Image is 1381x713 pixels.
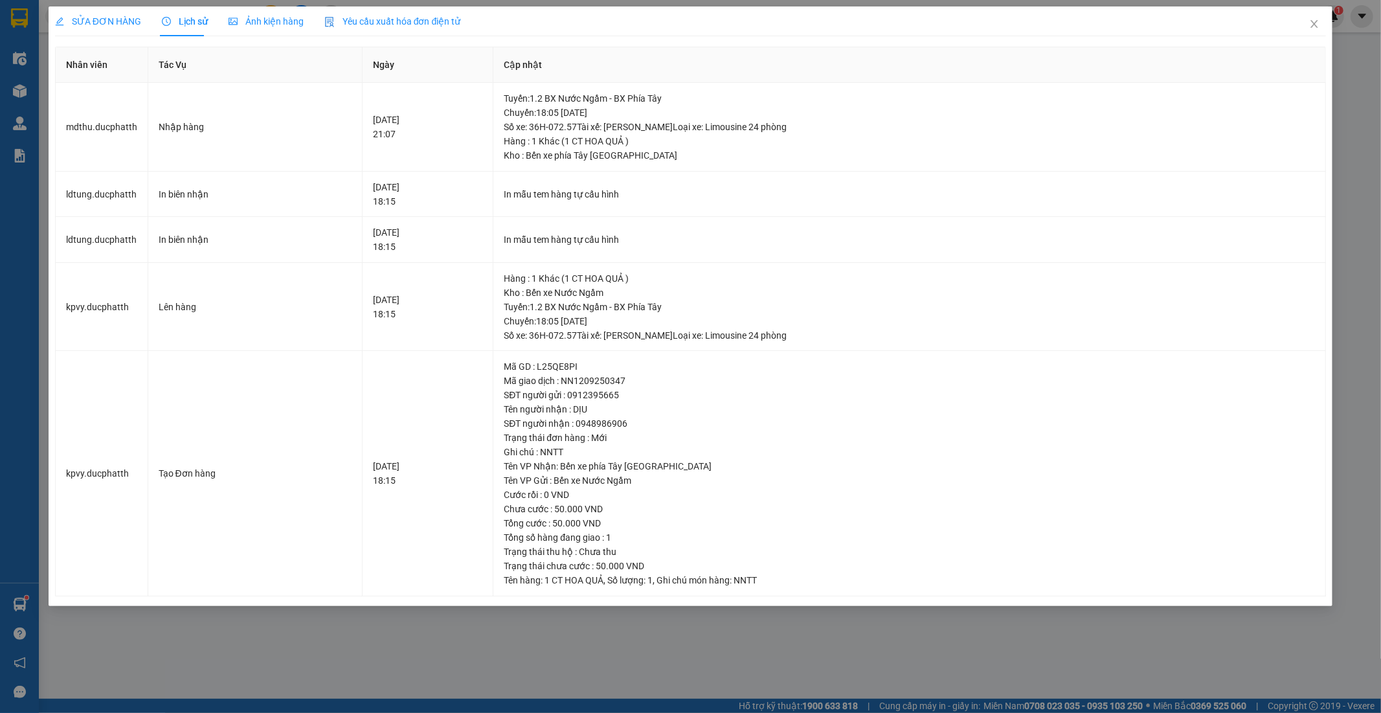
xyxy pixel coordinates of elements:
span: edit [55,17,64,26]
div: [DATE] 18:15 [373,293,482,321]
div: Nhập hàng [159,120,352,134]
div: Hàng : 1 Khác (1 CT HOA QUẢ ) [504,271,1315,286]
div: SĐT người nhận : 0948986906 [504,416,1315,431]
div: Trạng thái đơn hàng : Mới [504,431,1315,445]
td: mdthu.ducphatth [56,83,148,172]
div: Kho : Bến xe Nước Ngầm [504,286,1315,300]
div: Tên VP Gửi : Bến xe Nước Ngầm [504,473,1315,488]
span: clock-circle [162,17,171,26]
div: Tên VP Nhận: Bến xe phía Tây [GEOGRAPHIC_DATA] [504,459,1315,473]
div: [DATE] 18:15 [373,180,482,209]
div: [DATE] 18:15 [373,225,482,254]
div: Trạng thái thu hộ : Chưa thu [504,545,1315,559]
div: Tổng số hàng đang giao : 1 [504,530,1315,545]
div: SĐT người gửi : 0912395665 [504,388,1315,402]
td: kpvy.ducphatth [56,263,148,352]
span: 1 CT HOA QUẢ [545,575,603,585]
img: icon [324,17,335,27]
div: Chưa cước : 50.000 VND [504,502,1315,516]
button: Close [1296,6,1332,43]
div: Tên người nhận : DỊU [504,402,1315,416]
div: Trạng thái chưa cước : 50.000 VND [504,559,1315,573]
span: picture [229,17,238,26]
div: Tổng cước : 50.000 VND [504,516,1315,530]
th: Cập nhật [493,47,1326,83]
div: Mã giao dịch : NN1209250347 [504,374,1315,388]
span: Ảnh kiện hàng [229,16,304,27]
div: Tạo Đơn hàng [159,466,352,481]
td: kpvy.ducphatth [56,351,148,596]
th: Nhân viên [56,47,148,83]
span: Lịch sử [162,16,208,27]
div: Tên hàng: , Số lượng: , Ghi chú món hàng: [504,573,1315,587]
div: Lên hàng [159,300,352,314]
td: ldtung.ducphatth [56,217,148,263]
td: ldtung.ducphatth [56,172,148,218]
div: In biên nhận [159,187,352,201]
div: [DATE] 18:15 [373,459,482,488]
span: SỬA ĐƠN HÀNG [55,16,141,27]
div: Kho : Bến xe phía Tây [GEOGRAPHIC_DATA] [504,148,1315,163]
div: Mã GD : L25QE8PI [504,359,1315,374]
div: In mẫu tem hàng tự cấu hình [504,232,1315,247]
div: [DATE] 21:07 [373,113,482,141]
span: close [1309,19,1319,29]
th: Ngày [363,47,493,83]
th: Tác Vụ [148,47,363,83]
div: In mẫu tem hàng tự cấu hình [504,187,1315,201]
div: Cước rồi : 0 VND [504,488,1315,502]
span: NNTT [734,575,757,585]
div: Tuyến : 1.2 BX Nước Ngầm - BX Phía Tây Chuyến: 18:05 [DATE] Số xe: 36H-072.57 Tài xế: [PERSON_NAM... [504,300,1315,343]
div: In biên nhận [159,232,352,247]
div: Tuyến : 1.2 BX Nước Ngầm - BX Phía Tây Chuyến: 18:05 [DATE] Số xe: 36H-072.57 Tài xế: [PERSON_NAM... [504,91,1315,134]
span: 1 [647,575,653,585]
span: Yêu cầu xuất hóa đơn điện tử [324,16,461,27]
div: Hàng : 1 Khác (1 CT HOA QUẢ ) [504,134,1315,148]
div: Ghi chú : NNTT [504,445,1315,459]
